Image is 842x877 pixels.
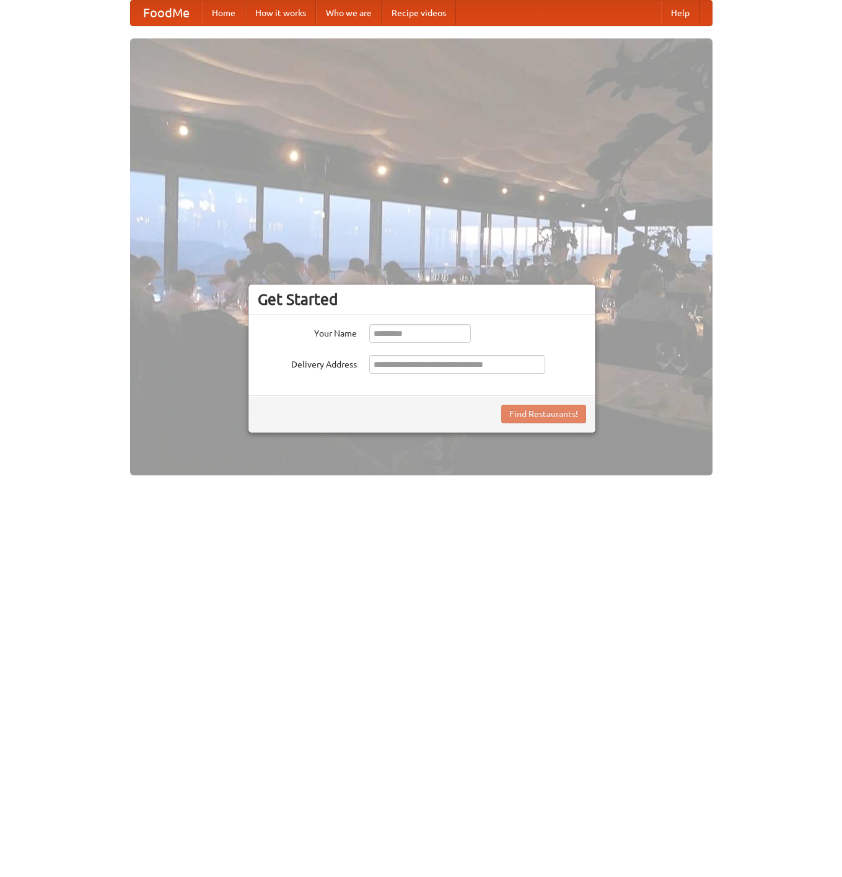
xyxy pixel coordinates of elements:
[661,1,699,25] a: Help
[258,355,357,371] label: Delivery Address
[382,1,456,25] a: Recipe videos
[316,1,382,25] a: Who we are
[258,324,357,340] label: Your Name
[131,1,202,25] a: FoodMe
[501,405,586,423] button: Find Restaurants!
[245,1,316,25] a: How it works
[202,1,245,25] a: Home
[258,290,586,309] h3: Get Started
